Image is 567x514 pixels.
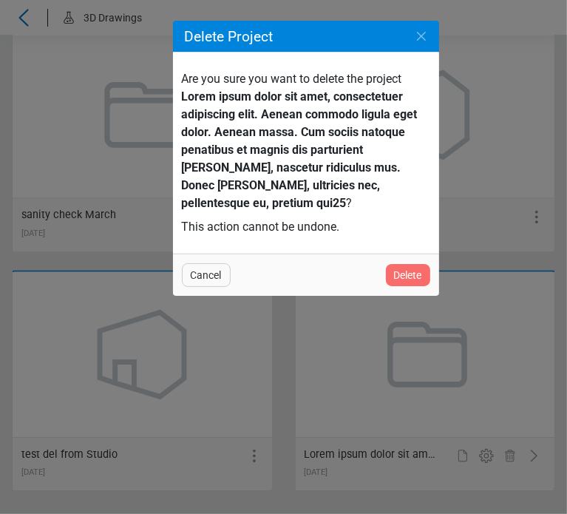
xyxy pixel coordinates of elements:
[182,89,418,210] span: Lorem ipsum dolor sit amet, consectetuer adipiscing elit. Aenean commodo ligula eget dolor. Aenea...
[401,18,439,54] button: Close
[185,28,274,45] span: Delete Project
[182,218,430,236] span: This action cannot be undone.
[394,266,422,284] span: Delete
[191,266,222,284] span: Cancel
[182,72,430,236] span: Are you sure you want to delete the project ?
